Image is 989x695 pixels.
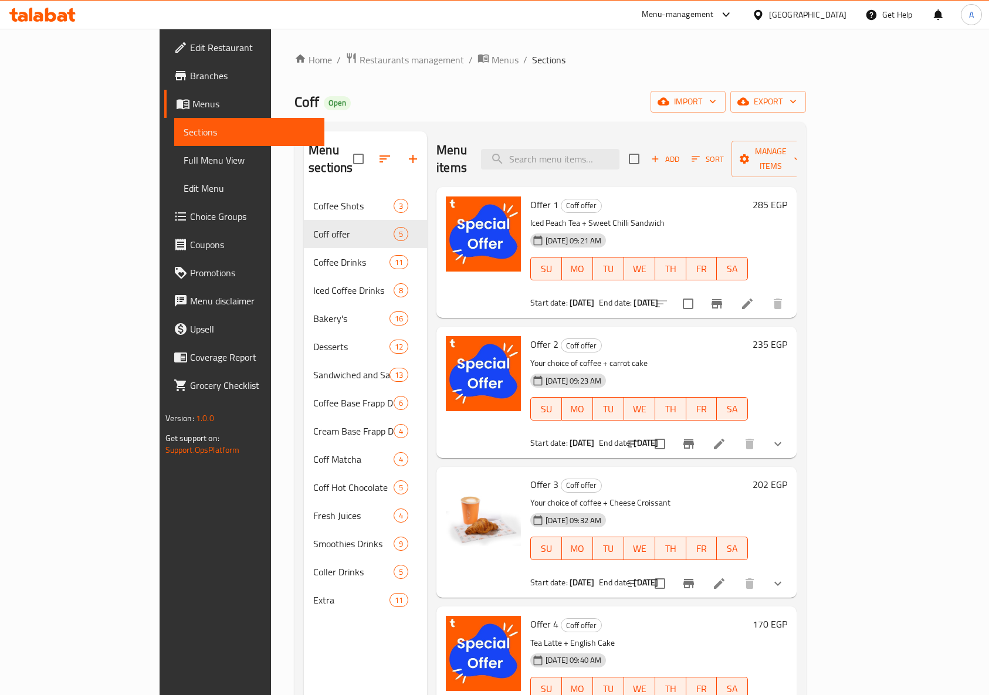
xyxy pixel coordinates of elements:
p: Tea Latte + English Cake [530,636,748,650]
span: 16 [390,313,408,324]
span: 4 [394,426,408,437]
b: [DATE] [570,295,594,310]
button: MO [562,537,593,560]
span: Cream Base Frapp Drinks [313,424,394,438]
span: Coller Drinks [313,565,394,579]
div: Coff offer5 [304,220,427,248]
span: Select to update [676,291,700,316]
button: SA [717,257,748,280]
button: show more [764,569,792,598]
span: 11 [390,595,408,606]
span: Manage items [741,144,801,174]
div: items [389,368,408,382]
div: Sandwiched and Salad13 [304,361,427,389]
svg: Show Choices [771,437,785,451]
button: TH [655,257,686,280]
span: SU [536,540,557,557]
div: Menu-management [642,8,714,22]
div: items [394,396,408,410]
nav: Menu sections [304,187,427,619]
button: delete [764,290,792,318]
span: End date: [599,435,632,450]
span: 5 [394,482,408,493]
div: Coffee Base Frapp Drinks6 [304,389,427,417]
img: Offer 4 [446,616,521,691]
span: Select all sections [346,147,371,171]
button: MO [562,257,593,280]
span: A [969,8,974,21]
button: FR [686,397,717,421]
span: Coffee Base Frapp Drinks [313,396,394,410]
button: Sort [689,150,727,168]
span: 13 [390,369,408,381]
span: Coffee Drinks [313,255,389,269]
span: 11 [390,257,408,268]
div: [GEOGRAPHIC_DATA] [769,8,846,21]
span: 9 [394,538,408,550]
svg: Show Choices [771,577,785,591]
span: Sandwiched and Salad [313,368,389,382]
span: WE [629,540,651,557]
span: TH [660,401,682,418]
div: Coller Drinks5 [304,558,427,586]
span: Coff offer [561,339,601,352]
button: Manage items [731,141,810,177]
h2: Menu sections [309,141,353,177]
div: items [394,565,408,579]
span: Coff Hot Chocolate [313,480,394,494]
a: Menus [164,90,325,118]
span: [DATE] 09:21 AM [541,235,606,246]
span: 5 [394,229,408,240]
div: items [394,537,408,551]
h6: 202 EGP [753,476,787,493]
span: End date: [599,575,632,590]
span: import [660,94,716,109]
button: WE [624,257,655,280]
span: TU [598,401,619,418]
h6: 235 EGP [753,336,787,352]
span: Menu disclaimer [190,294,316,308]
h2: Menu items [436,141,467,177]
button: SU [530,537,562,560]
button: export [730,91,806,113]
div: Smoothies Drinks [313,537,394,551]
span: 5 [394,567,408,578]
span: Extra [313,593,389,607]
a: Edit menu item [712,577,726,591]
a: Menu disclaimer [164,287,325,315]
a: Choice Groups [164,202,325,230]
div: Coffee Shots [313,199,394,213]
a: Full Menu View [174,146,325,174]
span: Offer 1 [530,196,558,213]
p: Iced Peach Tea + Sweet Chilli Sandwich [530,216,748,230]
a: Restaurants management [346,52,464,67]
span: 6 [394,398,408,409]
div: Coffee Drinks11 [304,248,427,276]
span: WE [629,260,651,277]
div: items [394,452,408,466]
a: Support.OpsPlatform [165,442,240,457]
button: delete [736,430,764,458]
button: WE [624,537,655,560]
span: Bakery's [313,311,389,326]
button: TU [593,257,624,280]
span: Menus [492,53,519,67]
span: Start date: [530,295,568,310]
span: Select to update [648,432,672,456]
span: Fresh Juices [313,508,394,523]
div: Iced Coffee Drinks8 [304,276,427,304]
a: Sections [174,118,325,146]
span: Iced Coffee Drinks [313,283,394,297]
span: Sections [532,53,565,67]
span: FR [691,401,713,418]
p: Your choice of coffee + carrot cake [530,356,748,371]
button: Branch-specific-item [675,569,703,598]
span: Full Menu View [184,153,316,167]
span: MO [567,401,588,418]
button: FR [686,257,717,280]
span: Branches [190,69,316,83]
